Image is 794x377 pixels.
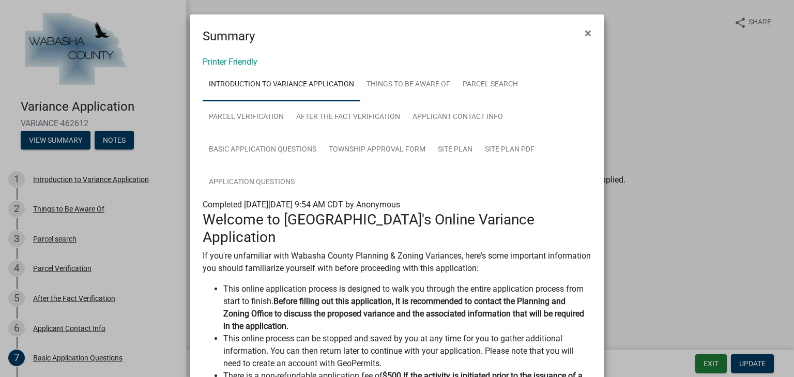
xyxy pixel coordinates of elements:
[456,68,524,101] a: Parcel search
[203,133,323,167] a: Basic Application Questions
[203,101,290,134] a: Parcel Verification
[406,101,509,134] a: Applicant Contact Info
[585,26,591,40] span: ×
[576,19,600,48] button: Close
[223,333,591,370] li: This online process can be stopped and saved by you at any time for you to gather additional info...
[203,68,360,101] a: Introduction to Variance Application
[203,166,301,199] a: Application Questions
[203,211,591,246] h3: Welcome to [GEOGRAPHIC_DATA]'s Online Variance Application
[223,296,584,331] strong: Before filling out this application, it is recommended to contact the Planning and Zoning Office ...
[203,57,257,67] a: Printer Friendly
[360,68,456,101] a: Things to Be Aware Of
[203,200,400,209] span: Completed [DATE][DATE] 9:54 AM CDT by Anonymous
[323,133,432,167] a: Township Approval Form
[203,27,255,46] h4: Summary
[223,283,591,333] li: This online application process is designed to walk you through the entire application process fr...
[432,133,479,167] a: Site Plan
[479,133,541,167] a: Site Plan PDF
[203,250,591,275] p: If you're unfamiliar with Wabasha County Planning & Zoning Variances, here's some important infor...
[290,101,406,134] a: After the Fact Verification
